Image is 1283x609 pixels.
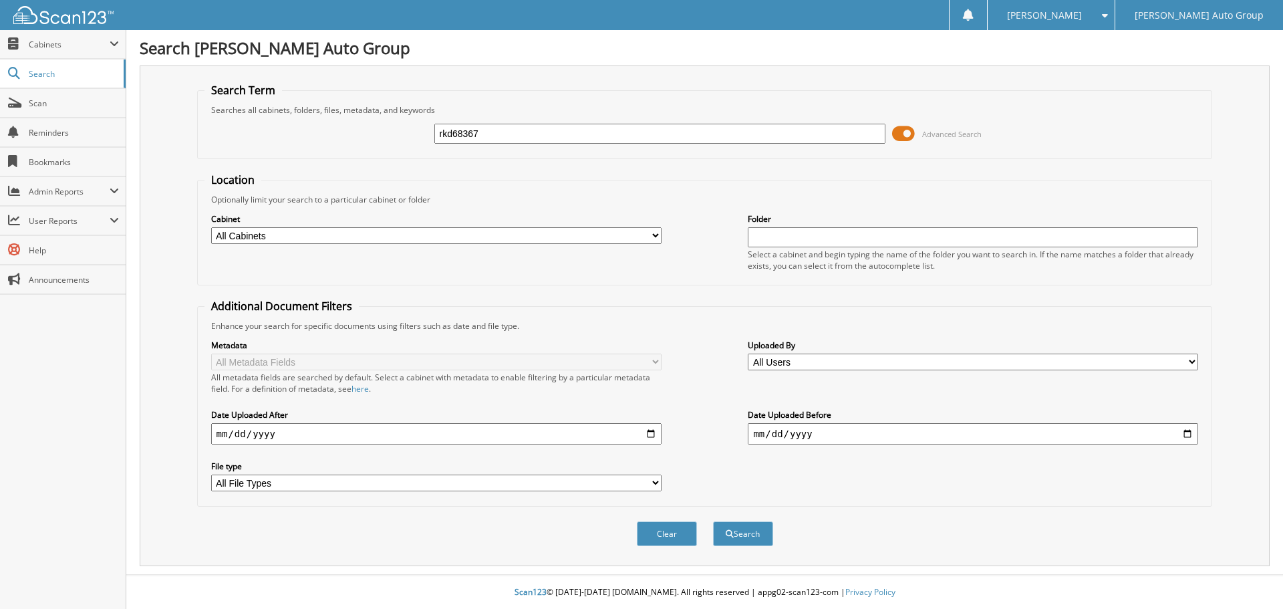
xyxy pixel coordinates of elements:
[637,521,697,546] button: Clear
[211,213,662,225] label: Cabinet
[1135,11,1264,19] span: [PERSON_NAME] Auto Group
[29,39,110,50] span: Cabinets
[29,186,110,197] span: Admin Reports
[1216,545,1283,609] iframe: Chat Widget
[204,172,261,187] legend: Location
[1007,11,1082,19] span: [PERSON_NAME]
[713,521,773,546] button: Search
[29,156,119,168] span: Bookmarks
[748,423,1198,445] input: end
[211,340,662,351] label: Metadata
[29,68,117,80] span: Search
[29,245,119,256] span: Help
[29,274,119,285] span: Announcements
[126,576,1283,609] div: © [DATE]-[DATE] [DOMAIN_NAME]. All rights reserved | appg02-scan123-com |
[748,409,1198,420] label: Date Uploaded Before
[204,299,359,314] legend: Additional Document Filters
[748,340,1198,351] label: Uploaded By
[140,37,1270,59] h1: Search [PERSON_NAME] Auto Group
[845,586,895,598] a: Privacy Policy
[204,320,1205,332] div: Enhance your search for specific documents using filters such as date and file type.
[204,104,1205,116] div: Searches all cabinets, folders, files, metadata, and keywords
[204,83,282,98] legend: Search Term
[748,249,1198,271] div: Select a cabinet and begin typing the name of the folder you want to search in. If the name match...
[211,372,662,394] div: All metadata fields are searched by default. Select a cabinet with metadata to enable filtering b...
[211,409,662,420] label: Date Uploaded After
[922,129,982,139] span: Advanced Search
[748,213,1198,225] label: Folder
[13,6,114,24] img: scan123-logo-white.svg
[211,461,662,472] label: File type
[211,423,662,445] input: start
[515,586,547,598] span: Scan123
[351,383,369,394] a: here
[29,215,110,227] span: User Reports
[29,127,119,138] span: Reminders
[29,98,119,109] span: Scan
[204,194,1205,205] div: Optionally limit your search to a particular cabinet or folder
